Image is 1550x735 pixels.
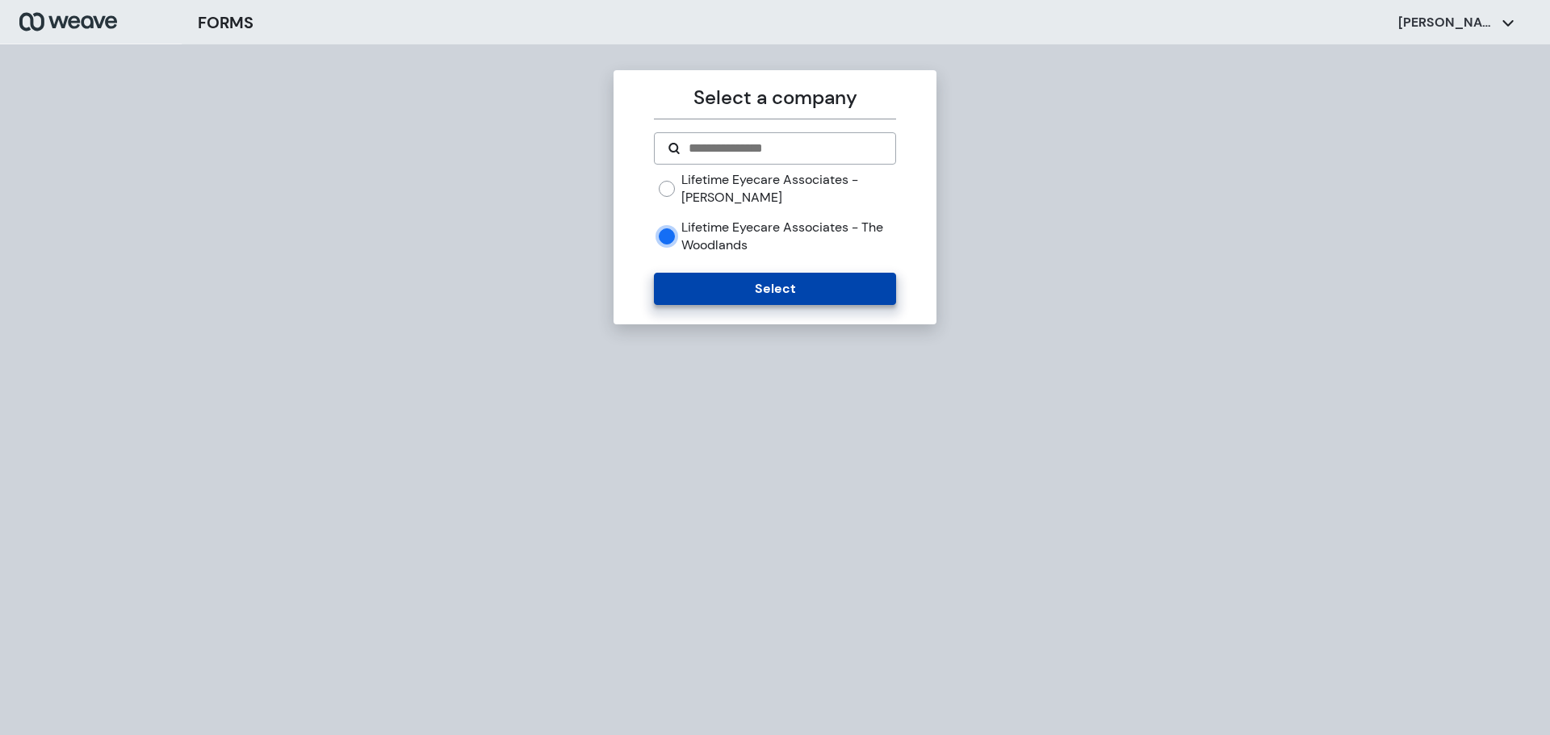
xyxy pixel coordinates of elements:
[198,10,253,35] h3: FORMS
[1398,14,1495,31] p: [PERSON_NAME]
[654,273,895,305] button: Select
[654,83,895,112] p: Select a company
[681,219,895,253] label: Lifetime Eyecare Associates - The Woodlands
[681,171,895,206] label: Lifetime Eyecare Associates - [PERSON_NAME]
[687,139,882,158] input: Search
